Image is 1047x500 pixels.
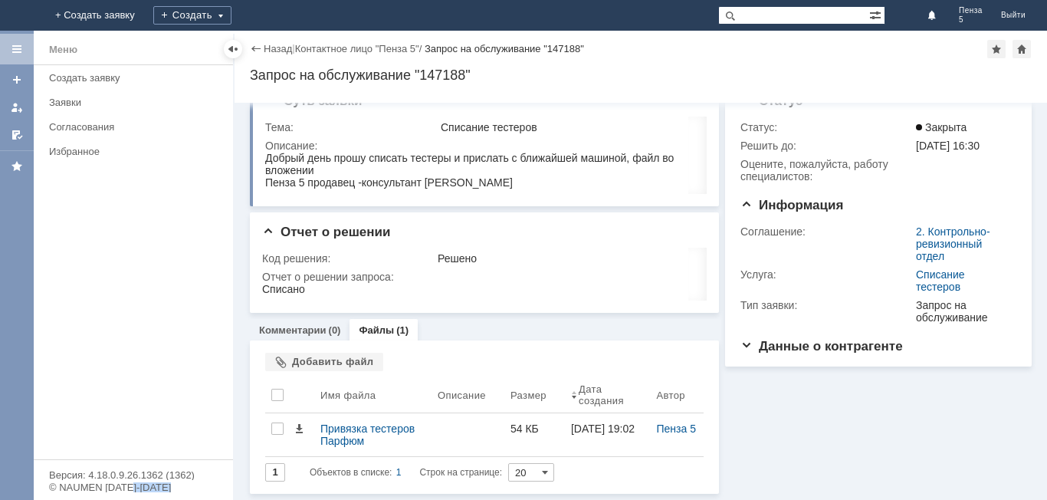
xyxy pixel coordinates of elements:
[314,377,432,413] th: Имя файла
[650,377,704,413] th: Автор
[579,383,632,406] div: Дата создания
[5,67,29,92] a: Создать заявку
[250,67,1032,83] div: Запрос на обслуживание "147188"
[292,42,294,54] div: |
[740,225,913,238] div: Соглашение:
[740,299,913,311] div: Тип заявки:
[49,41,77,59] div: Меню
[740,158,913,183] div: Oцените, пожалуйста, работу специалистов:
[259,324,327,336] a: Комментарии
[5,123,29,147] a: Мои согласования
[396,463,402,482] div: 1
[310,463,502,482] i: Строк на странице:
[262,225,390,239] span: Отчет о решении
[425,43,584,54] div: Запрос на обслуживание "147188"
[43,66,230,90] a: Создать заявку
[49,72,224,84] div: Создать заявку
[571,423,635,435] div: [DATE] 19:02
[320,390,376,401] div: Имя файла
[740,339,903,354] span: Данные о контрагенте
[916,299,1010,324] div: Запрос на обслуживание
[265,121,438,133] div: Тема:
[438,252,699,265] div: Решено
[916,140,980,152] span: [DATE] 16:30
[959,6,983,15] span: Пенза
[359,324,394,336] a: Файлы
[49,470,218,480] div: Версия: 4.18.0.9.26.1362 (1362)
[916,268,965,293] a: Списание тестеров
[320,423,425,447] div: Привязка тестеров Парфюм 08.2024.xlsx
[438,390,486,401] div: Описание
[49,121,224,133] div: Согласования
[565,377,650,413] th: Дата создания
[510,423,559,435] div: 54 КБ
[262,271,702,283] div: Отчет о решении запроса:
[656,423,695,435] a: Пенза 5
[264,43,292,54] a: Назад
[396,324,409,336] div: (1)
[869,7,885,21] span: Расширенный поиск
[656,390,685,401] div: Автор
[295,43,425,54] div: /
[916,225,990,262] a: 2. Контрольно-ревизионный отдел
[49,146,207,157] div: Избранное
[49,482,218,492] div: © NAUMEN [DATE]-[DATE]
[740,268,913,281] div: Услуга:
[504,377,565,413] th: Размер
[329,324,341,336] div: (0)
[224,40,242,58] div: Скрыть меню
[987,40,1006,58] div: Добавить в избранное
[310,467,392,478] span: Объектов в списке:
[49,97,224,108] div: Заявки
[5,95,29,120] a: Мои заявки
[265,140,702,152] div: Описание:
[153,6,231,25] div: Создать
[43,115,230,139] a: Согласования
[740,198,843,212] span: Информация
[510,390,546,401] div: Размер
[916,121,967,133] span: Закрыта
[262,252,435,265] div: Код решения:
[43,90,230,114] a: Заявки
[1013,40,1031,58] div: Сделать домашней страницей
[295,43,419,54] a: Контактное лицо "Пенза 5"
[740,140,913,152] div: Решить до:
[740,121,913,133] div: Статус:
[441,121,699,133] div: Списание тестеров
[293,423,305,435] span: Скачать файл
[959,15,983,25] span: 5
